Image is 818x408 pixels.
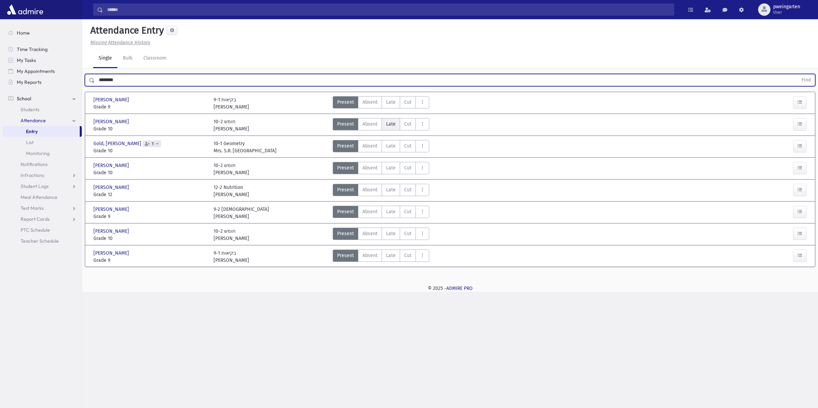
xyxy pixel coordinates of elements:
[17,79,41,85] span: My Reports
[93,147,207,154] span: Grade 10
[103,3,674,16] input: Search
[93,206,130,213] span: [PERSON_NAME]
[93,125,207,132] span: Grade 10
[21,172,44,178] span: Infractions
[3,55,82,66] a: My Tasks
[362,186,378,193] span: Absent
[93,118,130,125] span: [PERSON_NAME]
[93,103,207,111] span: Grade 9
[3,159,82,170] a: Notifications
[337,230,354,237] span: Present
[333,162,429,176] div: AttTypes
[3,77,82,88] a: My Reports
[21,106,39,113] span: Students
[93,213,207,220] span: Grade 9
[21,161,48,167] span: Notifications
[26,150,50,156] span: Monitoring
[333,140,429,154] div: AttTypes
[93,184,130,191] span: [PERSON_NAME]
[3,44,82,55] a: Time Tracking
[337,208,354,215] span: Present
[117,49,138,68] a: Bulk
[362,164,378,171] span: Absent
[90,40,150,46] u: Missing Attendance History
[362,142,378,150] span: Absent
[386,230,396,237] span: Late
[386,186,396,193] span: Late
[797,74,815,86] button: Find
[3,137,82,148] a: List
[93,96,130,103] span: [PERSON_NAME]
[337,120,354,128] span: Present
[362,99,378,106] span: Absent
[21,117,46,124] span: Attendance
[404,186,411,193] span: Cut
[93,49,117,68] a: Single
[93,140,143,147] span: Gold, [PERSON_NAME]
[17,57,36,63] span: My Tasks
[21,183,49,189] span: Student Logs
[3,93,82,104] a: School
[214,118,249,132] div: 10-2 חומש [PERSON_NAME]
[362,252,378,259] span: Absent
[333,228,429,242] div: AttTypes
[93,191,207,198] span: Grade 12
[3,214,82,225] a: Report Cards
[3,192,82,203] a: Meal Attendance
[214,140,277,154] div: 10-1 Geometry Mrs. S.R. [GEOGRAPHIC_DATA]
[337,164,354,171] span: Present
[214,206,269,220] div: 9-2 [DEMOGRAPHIC_DATA] [PERSON_NAME]
[386,208,396,215] span: Late
[3,115,82,126] a: Attendance
[362,120,378,128] span: Absent
[93,250,130,257] span: [PERSON_NAME]
[93,257,207,264] span: Grade 9
[333,250,429,264] div: AttTypes
[17,68,55,74] span: My Appointments
[386,120,396,128] span: Late
[386,164,396,171] span: Late
[773,10,800,15] span: User
[93,285,807,292] div: © 2025 -
[3,104,82,115] a: Students
[3,27,82,38] a: Home
[88,40,150,46] a: Missing Attendance History
[337,186,354,193] span: Present
[88,25,164,36] h5: Attendance Entry
[3,170,82,181] a: Infractions
[17,46,48,52] span: Time Tracking
[404,164,411,171] span: Cut
[214,96,249,111] div: 9-1 בקיאות [PERSON_NAME]
[26,128,38,135] span: Entry
[3,203,82,214] a: Test Marks
[3,181,82,192] a: Student Logs
[21,238,59,244] span: Teacher Schedule
[151,142,155,146] span: 1
[3,148,82,159] a: Monitoring
[214,162,249,176] div: 10-2 חומש [PERSON_NAME]
[17,95,31,102] span: School
[337,252,354,259] span: Present
[214,228,249,242] div: 10-2 חומש [PERSON_NAME]
[446,285,473,291] a: ADMIRE PRO
[773,4,800,10] span: pweingarten
[404,208,411,215] span: Cut
[333,184,429,198] div: AttTypes
[5,3,45,16] img: AdmirePro
[93,169,207,176] span: Grade 10
[214,250,249,264] div: 9-1 בקיאות [PERSON_NAME]
[21,205,44,211] span: Test Marks
[404,142,411,150] span: Cut
[333,206,429,220] div: AttTypes
[3,235,82,246] a: Teacher Schedule
[386,252,396,259] span: Late
[362,230,378,237] span: Absent
[3,66,82,77] a: My Appointments
[337,99,354,106] span: Present
[21,227,50,233] span: PTC Schedule
[138,49,172,68] a: Classroom
[17,30,30,36] span: Home
[3,126,80,137] a: Entry
[404,120,411,128] span: Cut
[404,252,411,259] span: Cut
